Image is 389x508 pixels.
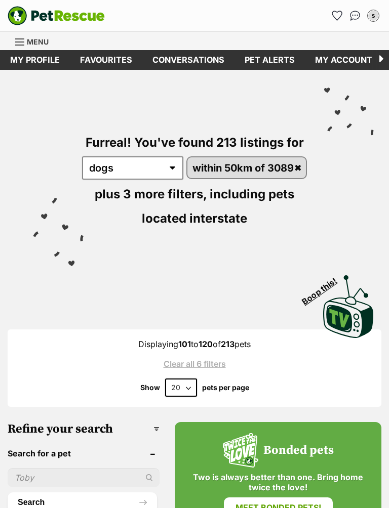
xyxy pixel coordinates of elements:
[15,32,56,50] a: Menu
[223,433,258,468] img: Squiggle
[221,339,235,349] strong: 213
[140,384,160,392] span: Show
[27,37,49,46] span: Menu
[142,187,294,226] span: including pets located interstate
[365,8,381,24] button: My account
[329,8,381,24] ul: Account quick links
[187,157,306,178] a: within 50km of 3089
[95,187,207,201] span: plus 3 more filters,
[199,339,213,349] strong: 120
[8,6,105,25] a: PetRescue
[305,50,382,70] a: My account
[8,6,105,25] img: logo-e224e6f780fb5917bec1dbf3a21bbac754714ae5b6737aabdf751b685950b380.svg
[323,266,374,340] a: Boop this!
[185,473,371,492] span: Two is always better than one. Bring home twice the love!
[23,359,366,368] a: Clear all 6 filters
[70,50,142,70] a: Favourites
[178,339,191,349] strong: 101
[142,50,235,70] a: conversations
[202,384,249,392] label: pets per page
[329,8,345,24] a: Favourites
[86,135,304,150] span: Furreal! You've found 213 listings for
[8,449,160,458] header: Search for a pet
[347,8,363,24] a: Conversations
[350,11,361,21] img: chat-41dd97257d64d25036548639549fe6c8038ab92f7586957e7f3b1b290dea8141.svg
[300,270,347,306] span: Boop this!
[8,468,160,487] input: Toby
[235,50,305,70] a: Pet alerts
[263,444,334,458] h4: Bonded pets
[368,11,378,21] div: s
[8,422,160,436] h3: Refine your search
[138,339,251,349] span: Displaying to of pets
[323,275,374,338] img: PetRescue TV logo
